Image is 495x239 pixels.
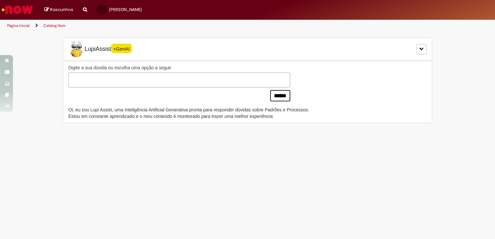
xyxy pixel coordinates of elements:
[68,64,290,71] label: Digite a sua dúvida ou escolha uma opção a seguir
[109,7,142,12] span: [PERSON_NAME]
[7,23,29,28] a: Página inicial
[111,44,132,53] span: +GenAI
[63,38,432,61] div: LupiLupiAssist+GenAI
[43,23,65,28] a: Catalog Item
[5,20,325,32] ul: Trilhas de página
[68,41,85,57] img: Lupi
[50,6,73,13] span: Rascunhos
[44,7,73,13] a: Rascunhos
[1,3,34,16] img: ServiceNow
[68,41,132,57] span: LupiAssist
[68,107,309,119] div: Oi, eu sou Lupi Assist, uma Inteligência Artificial Generativa pronta para responder dúvidas sobr...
